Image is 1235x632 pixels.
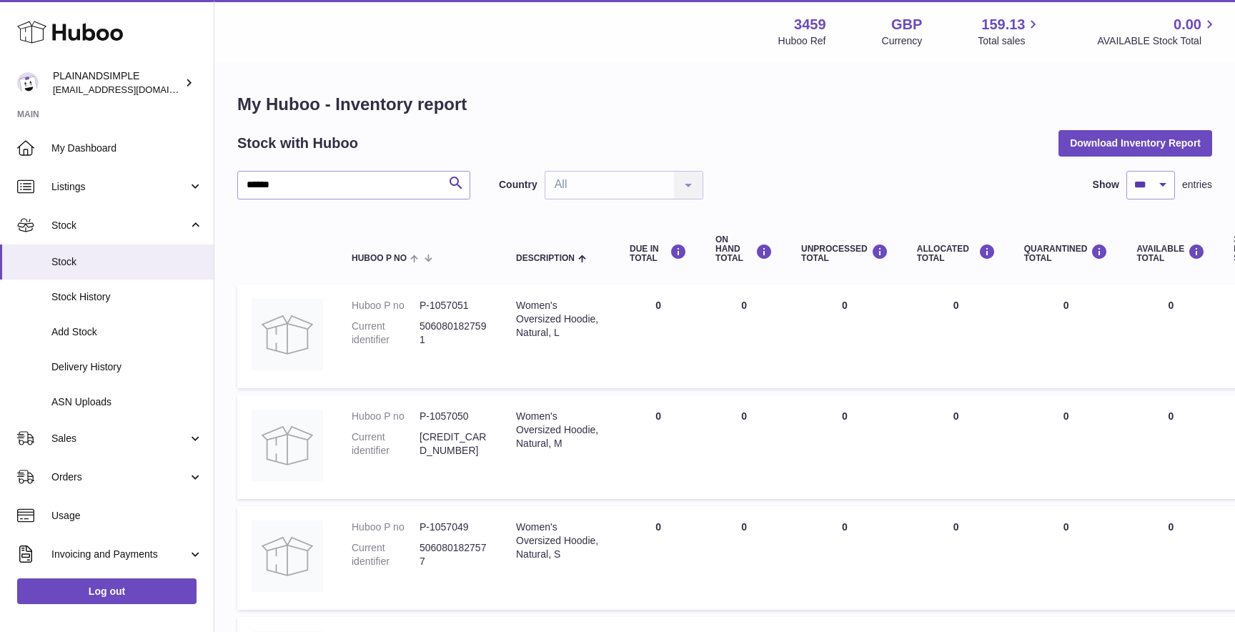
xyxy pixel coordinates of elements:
[903,285,1010,388] td: 0
[53,84,210,95] span: [EMAIL_ADDRESS][DOMAIN_NAME]
[352,541,420,568] dt: Current identifier
[237,93,1212,116] h1: My Huboo - Inventory report
[51,509,203,523] span: Usage
[237,134,358,153] h2: Stock with Huboo
[1097,15,1218,48] a: 0.00 AVAILABLE Stock Total
[252,410,323,481] img: product image
[701,285,787,388] td: 0
[51,142,203,155] span: My Dashboard
[1122,285,1219,388] td: 0
[715,235,773,264] div: ON HAND Total
[51,432,188,445] span: Sales
[51,180,188,194] span: Listings
[978,15,1041,48] a: 159.13 Total sales
[1122,395,1219,499] td: 0
[1093,178,1119,192] label: Show
[499,178,537,192] label: Country
[252,520,323,592] img: product image
[17,72,39,94] img: duco@plainandsimple.com
[352,410,420,423] dt: Huboo P no
[615,395,701,499] td: 0
[51,395,203,409] span: ASN Uploads
[917,244,996,263] div: ALLOCATED Total
[615,285,701,388] td: 0
[352,320,420,347] dt: Current identifier
[1136,244,1205,263] div: AVAILABLE Total
[352,520,420,534] dt: Huboo P no
[1063,300,1069,311] span: 0
[787,395,903,499] td: 0
[778,34,826,48] div: Huboo Ref
[51,470,188,484] span: Orders
[51,360,203,374] span: Delivery History
[801,244,888,263] div: UNPROCESSED Total
[252,299,323,370] img: product image
[420,299,487,312] dd: P-1057051
[615,506,701,610] td: 0
[1063,521,1069,533] span: 0
[352,299,420,312] dt: Huboo P no
[1058,130,1212,156] button: Download Inventory Report
[1063,410,1069,422] span: 0
[420,410,487,423] dd: P-1057050
[882,34,923,48] div: Currency
[516,520,601,561] div: Women's Oversized Hoodie, Natural, S
[420,430,487,458] dd: [CREDIT_CARD_NUMBER]
[1182,178,1212,192] span: entries
[701,395,787,499] td: 0
[352,254,407,263] span: Huboo P no
[51,219,188,232] span: Stock
[981,15,1025,34] span: 159.13
[1174,15,1201,34] span: 0.00
[1122,506,1219,610] td: 0
[17,578,197,604] a: Log out
[516,299,601,340] div: Women's Oversized Hoodie, Natural, L
[903,395,1010,499] td: 0
[516,410,601,450] div: Women's Oversized Hoodie, Natural, M
[903,506,1010,610] td: 0
[787,506,903,610] td: 0
[53,69,182,97] div: PLAINANDSIMPLE
[630,244,687,263] div: DUE IN TOTAL
[51,255,203,269] span: Stock
[420,520,487,534] dd: P-1057049
[701,506,787,610] td: 0
[420,541,487,568] dd: 5060801827577
[891,15,922,34] strong: GBP
[1024,244,1108,263] div: QUARANTINED Total
[794,15,826,34] strong: 3459
[51,325,203,339] span: Add Stock
[352,430,420,458] dt: Current identifier
[51,548,188,561] span: Invoicing and Payments
[1097,34,1218,48] span: AVAILABLE Stock Total
[516,254,575,263] span: Description
[787,285,903,388] td: 0
[420,320,487,347] dd: 5060801827591
[51,290,203,304] span: Stock History
[978,34,1041,48] span: Total sales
